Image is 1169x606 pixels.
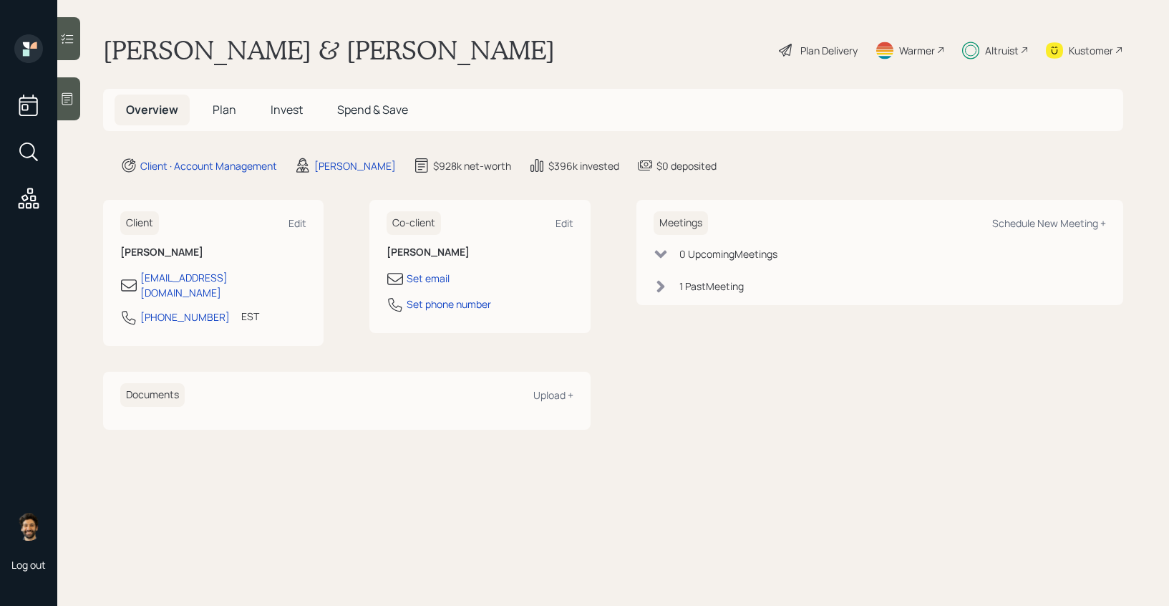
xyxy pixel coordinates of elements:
div: Log out [11,558,46,572]
h6: Co-client [387,211,441,235]
div: Client · Account Management [140,158,277,173]
div: Set email [407,271,450,286]
div: [PHONE_NUMBER] [140,309,230,324]
div: Set phone number [407,297,491,312]
div: [EMAIL_ADDRESS][DOMAIN_NAME] [140,270,306,300]
div: 1 Past Meeting [679,279,744,294]
img: eric-schwartz-headshot.png [14,512,43,541]
div: Plan Delivery [800,43,858,58]
div: $928k net-worth [433,158,511,173]
div: Altruist [985,43,1019,58]
div: Edit [288,216,306,230]
div: EST [241,309,259,324]
div: 0 Upcoming Meeting s [679,246,777,261]
h6: [PERSON_NAME] [387,246,573,259]
div: Schedule New Meeting + [992,216,1106,230]
div: Edit [556,216,573,230]
span: Overview [126,102,178,117]
div: Warmer [899,43,935,58]
h6: Documents [120,383,185,407]
h1: [PERSON_NAME] & [PERSON_NAME] [103,34,555,66]
span: Invest [271,102,303,117]
div: $0 deposited [656,158,717,173]
div: $396k invested [548,158,619,173]
span: Plan [213,102,236,117]
h6: Meetings [654,211,708,235]
div: Kustomer [1069,43,1113,58]
h6: Client [120,211,159,235]
div: Upload + [533,388,573,402]
h6: [PERSON_NAME] [120,246,306,259]
span: Spend & Save [337,102,408,117]
div: [PERSON_NAME] [314,158,396,173]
